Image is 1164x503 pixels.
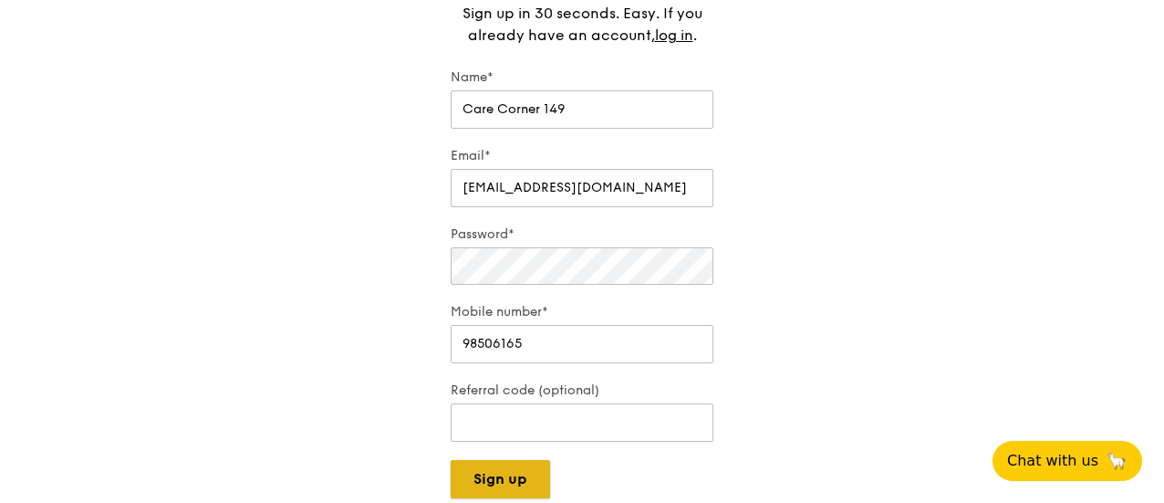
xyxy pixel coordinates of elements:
span: . [693,26,697,44]
label: Referral code (optional) [451,382,713,400]
span: Sign up in 30 seconds. Easy. If you already have an account, [462,5,702,44]
span: 🦙 [1106,450,1128,472]
label: Email* [451,147,713,165]
label: Password* [451,225,713,244]
button: Sign up [451,460,550,498]
a: log in [655,25,693,47]
button: Chat with us🦙 [993,441,1142,481]
label: Name* [451,68,713,87]
label: Mobile number* [451,303,713,321]
span: Chat with us [1007,450,1098,472]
